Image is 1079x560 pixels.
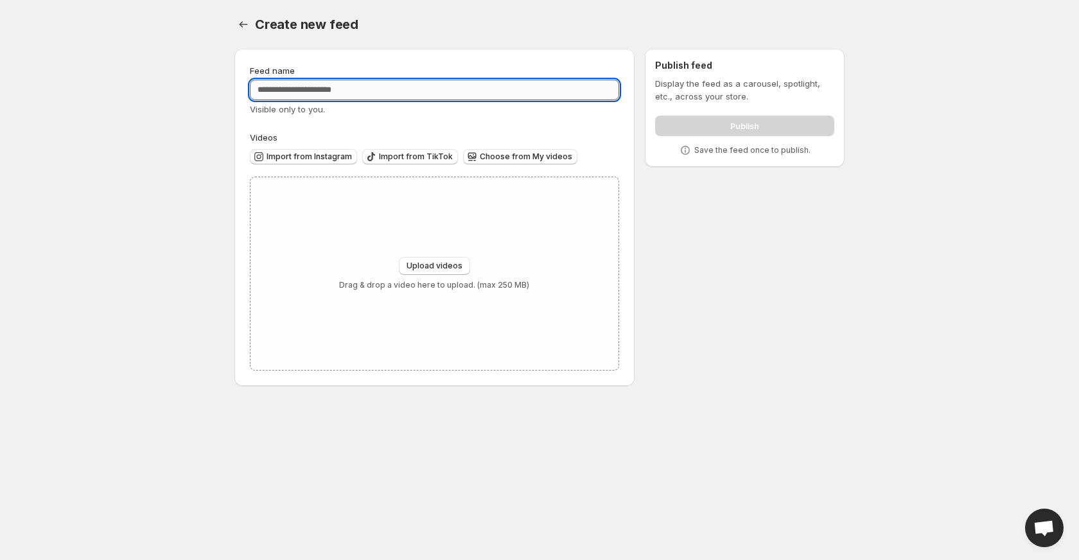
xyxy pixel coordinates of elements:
span: Feed name [250,66,295,76]
button: Import from Instagram [250,149,357,164]
button: Settings [234,15,252,33]
p: Drag & drop a video here to upload. (max 250 MB) [339,280,529,290]
button: Choose from My videos [463,149,577,164]
p: Display the feed as a carousel, spotlight, etc., across your store. [655,77,834,103]
p: Save the feed once to publish. [694,145,811,155]
span: Visible only to you. [250,104,325,114]
span: Choose from My videos [480,152,572,162]
a: Open chat [1025,509,1064,547]
span: Import from TikTok [379,152,453,162]
h2: Publish feed [655,59,834,72]
button: Import from TikTok [362,149,458,164]
span: Upload videos [407,261,462,271]
span: Create new feed [255,17,358,32]
span: Videos [250,132,277,143]
span: Import from Instagram [267,152,352,162]
button: Upload videos [399,257,470,275]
